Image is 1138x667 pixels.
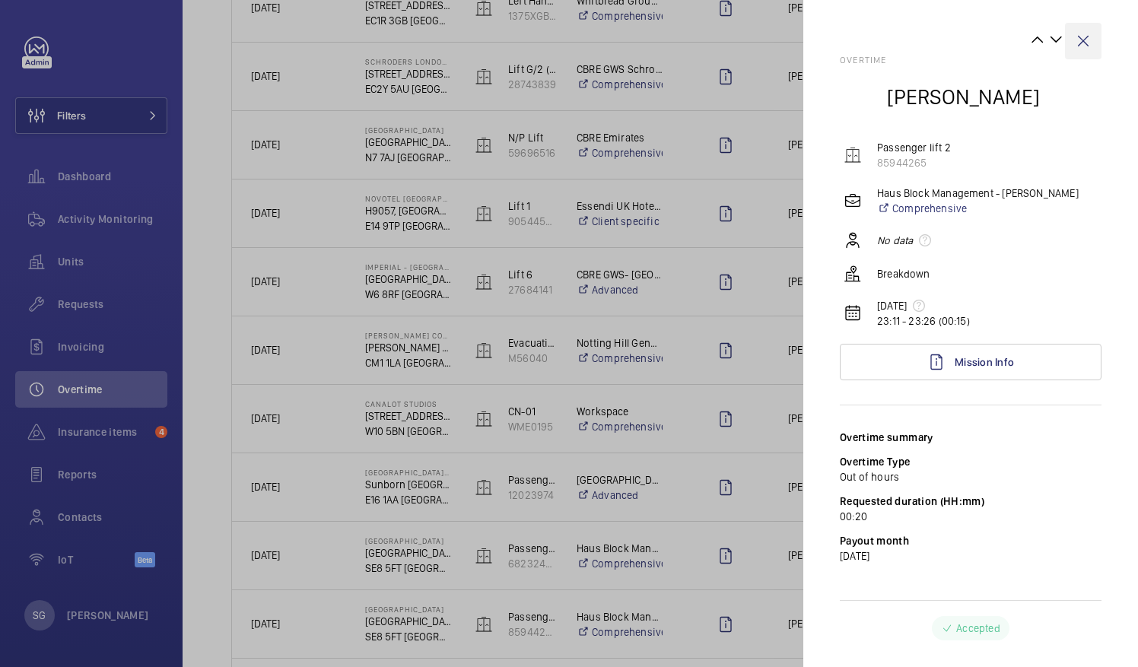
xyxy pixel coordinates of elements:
[844,146,862,164] img: elevator.svg
[877,201,1079,216] a: Comprehensive
[955,356,1014,368] span: Mission Info
[840,55,1101,65] h2: Overtime
[840,535,909,547] label: Payout month
[840,456,911,468] label: Overtime Type
[956,621,1000,636] p: Accepted
[840,509,1101,524] p: 00:20
[877,186,1079,201] p: Haus Block Management - [PERSON_NAME]
[840,548,1101,564] p: [DATE]
[840,495,984,507] label: Requested duration (HH:mm)
[877,266,930,281] p: Breakdown
[877,140,951,155] p: Passenger lift 2
[877,313,970,329] p: 23:11 - 23:26 (00:15)
[840,430,1101,445] div: Overtime summary
[877,155,951,170] p: 85944265
[887,83,1040,111] h2: [PERSON_NAME]
[877,298,970,313] p: [DATE]
[840,344,1101,380] a: Mission Info
[877,233,913,248] em: No data
[840,469,1101,484] p: Out of hours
